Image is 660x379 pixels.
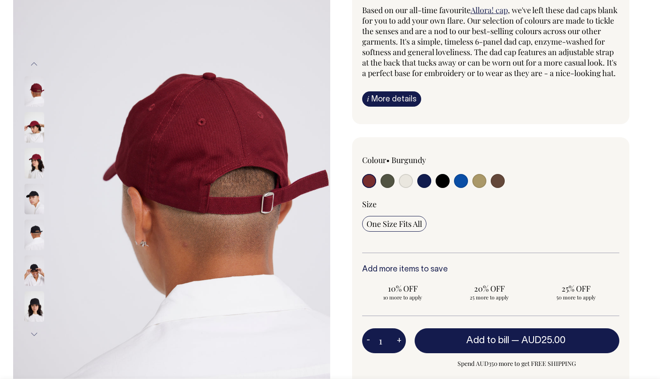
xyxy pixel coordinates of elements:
img: burgundy [24,148,44,179]
div: Colour [362,155,465,165]
span: 20% OFF [453,283,526,294]
span: Spend AUD350 more to get FREE SHIPPING [415,358,620,369]
input: 10% OFF 10 more to apply [362,281,443,303]
span: , we've left these dad caps blank for you to add your own flare. Our selection of colours are mad... [362,5,618,78]
span: — [511,336,568,345]
span: • [386,155,390,165]
span: Based on our all-time favourite [362,5,471,15]
span: i [367,94,369,103]
span: One Size Fits All [367,219,422,229]
button: + [392,332,406,350]
button: Previous [28,54,41,74]
img: black [24,220,44,250]
h6: Add more items to save [362,265,620,274]
input: 20% OFF 25 more to apply [449,281,530,303]
input: 25% OFF 50 more to apply [535,281,617,303]
span: AUD25.00 [521,336,566,345]
button: - [362,332,374,350]
span: 10 more to apply [367,294,439,301]
img: black [24,292,44,322]
img: black [24,256,44,286]
span: Add to bill [466,336,509,345]
label: Burgundy [391,155,426,165]
img: burgundy [24,112,44,143]
img: black [24,184,44,215]
div: Size [362,199,620,209]
input: One Size Fits All [362,216,426,232]
img: burgundy [24,76,44,107]
span: 10% OFF [367,283,439,294]
button: Next [28,325,41,344]
span: 25% OFF [540,283,612,294]
span: 50 more to apply [540,294,612,301]
a: Allora! cap [471,5,508,15]
button: Add to bill —AUD25.00 [415,328,620,353]
a: iMore details [362,91,421,107]
span: 25 more to apply [453,294,526,301]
